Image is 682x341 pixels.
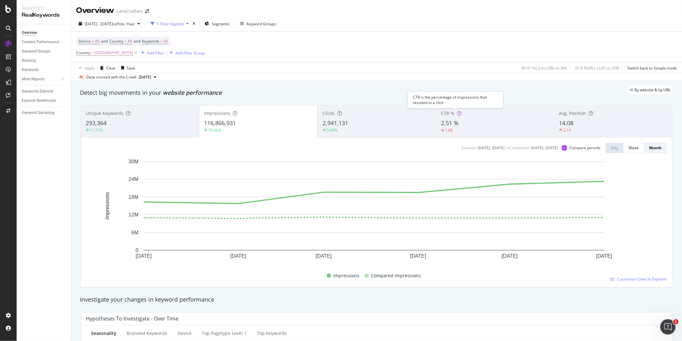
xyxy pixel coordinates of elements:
button: Switch back to Simple mode [625,63,677,73]
div: 1 Filter Applied [157,21,184,27]
iframe: Intercom live chat [660,319,676,335]
span: All [95,37,99,46]
div: More Reports [22,76,44,83]
button: [DATE] - [DATE]vsPrev. Year [76,19,143,29]
span: Country [109,38,123,44]
div: Add Filter [147,50,164,56]
span: 2025 Jun. 26th [139,74,151,80]
text: 18M [129,194,138,200]
text: [DATE] [502,254,518,259]
span: Unique Keywords [86,110,123,116]
span: 14.08 [559,119,574,127]
div: [DATE] - [DATE] [477,145,505,150]
div: Apply [85,65,95,71]
div: 89.91 % Clicks ( 3M on 3M ) [521,65,567,71]
span: Impressions [333,272,360,280]
div: Keyword Groups [22,48,50,55]
button: Add Filter [138,49,164,57]
div: Investigate your changes in keyword performance [80,296,673,304]
div: Top pagetype Level 1 [202,330,247,337]
span: 293,364 [86,119,106,127]
div: CTR is the percentage of impressions that resulted in a click [407,92,503,108]
span: Impressions [204,110,230,116]
text: 30M [129,159,138,164]
span: Segments [212,21,230,27]
div: Compare periods [569,145,600,150]
span: All [128,37,132,46]
span: Customize Chart in Explorer [617,276,667,282]
div: Week [629,145,639,150]
div: Hypotheses to Investigate - Over Time [86,315,178,322]
button: Clear [98,63,116,73]
div: Device [177,330,192,337]
text: [DATE] [136,254,152,259]
button: Day [606,143,623,153]
div: 5.99% [327,127,338,133]
div: [DATE] - [DATE] [531,145,558,150]
div: Keywords Explorer [22,88,54,95]
a: Keyword Groups [22,48,66,55]
text: 24M [129,176,138,182]
button: Month [644,143,667,153]
span: Keywords [142,38,159,44]
div: Content Performance [22,39,59,45]
div: times [191,20,197,27]
div: Overview [22,29,37,36]
span: = [91,50,93,55]
button: Segments [202,19,232,29]
a: Keywords Explorer [22,88,66,95]
div: Clear [106,65,116,71]
div: Analytics [22,5,66,12]
a: Customize Chart in Explorer [611,276,667,282]
div: Month [649,145,662,150]
span: CTR % [441,110,454,116]
div: Keyword Groups [247,21,276,27]
span: Device [79,38,91,44]
text: [DATE] [596,254,612,259]
div: Ranking [22,57,36,64]
button: Save [119,63,135,73]
span: and [101,38,108,44]
div: arrow-right-arrow-left [145,9,149,13]
div: RealKeywords [22,12,66,19]
span: = [160,38,162,44]
span: 2.51 % [441,119,459,127]
a: Keywords [22,67,66,73]
span: and [134,38,140,44]
div: 11.71% [90,127,103,133]
svg: A chart. [86,158,662,269]
div: Top Keywords [257,330,287,337]
div: 1.68 [445,127,453,133]
text: [DATE] [410,254,426,259]
button: Week [623,143,644,153]
div: Explorer Bookmarks [22,97,56,104]
span: 116,866,931 [204,119,236,127]
span: Avg. Position [559,110,586,116]
button: Keyword Groups [238,19,278,29]
span: Compared Impressions [371,272,421,280]
div: 67.8 % URLs ( 22K on 33K ) [575,65,619,71]
button: Add Filter Group [167,49,205,57]
div: Keywords [22,67,39,73]
span: = [92,38,94,44]
div: Save [127,65,135,71]
span: By website & by URL [634,88,670,92]
span: All [163,37,168,46]
a: Explorer Bookmarks [22,97,66,104]
div: LensCrafters [117,8,143,14]
a: Ranking [22,57,66,64]
span: 1 [673,319,678,324]
div: Day [611,145,618,150]
span: = [124,38,127,44]
span: Country [76,50,90,55]
div: Seasonality [91,330,116,337]
span: 2,941,131 [323,119,348,127]
a: Keyword Sampling [22,110,66,116]
div: Branded Keywords [127,330,167,337]
button: [DATE] [136,73,159,81]
text: 0 [136,248,138,253]
text: 12M [129,212,138,217]
div: vs Compared : [506,145,529,150]
a: More Reports [22,76,60,83]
